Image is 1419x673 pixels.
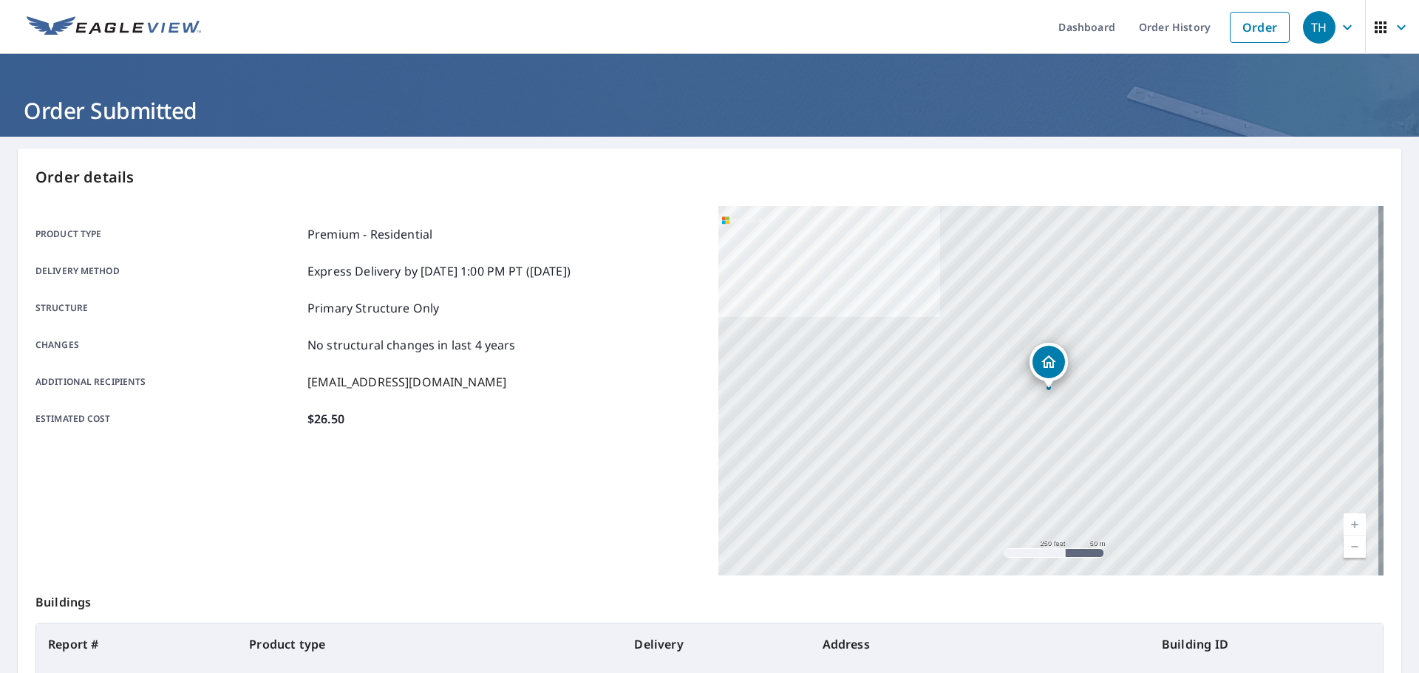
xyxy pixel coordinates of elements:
[237,624,622,665] th: Product type
[307,262,571,280] p: Express Delivery by [DATE] 1:00 PM PT ([DATE])
[35,410,302,428] p: Estimated cost
[307,225,432,243] p: Premium - Residential
[35,373,302,391] p: Additional recipients
[27,16,201,38] img: EV Logo
[1303,11,1335,44] div: TH
[35,262,302,280] p: Delivery method
[35,225,302,243] p: Product type
[35,166,1384,188] p: Order details
[18,95,1401,126] h1: Order Submitted
[1030,343,1068,389] div: Dropped pin, building 1, Residential property, 272 State Highway 64 Louisburg, MO 65685
[35,299,302,317] p: Structure
[307,410,344,428] p: $26.50
[1344,513,1366,536] a: Current Level 17, Zoom In
[35,336,302,354] p: Changes
[1344,536,1366,558] a: Current Level 17, Zoom Out
[811,624,1150,665] th: Address
[1230,12,1290,43] a: Order
[307,373,506,391] p: [EMAIL_ADDRESS][DOMAIN_NAME]
[307,299,439,317] p: Primary Structure Only
[36,624,237,665] th: Report #
[307,336,516,354] p: No structural changes in last 4 years
[1150,624,1383,665] th: Building ID
[35,575,1384,623] p: Buildings
[622,624,810,665] th: Delivery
